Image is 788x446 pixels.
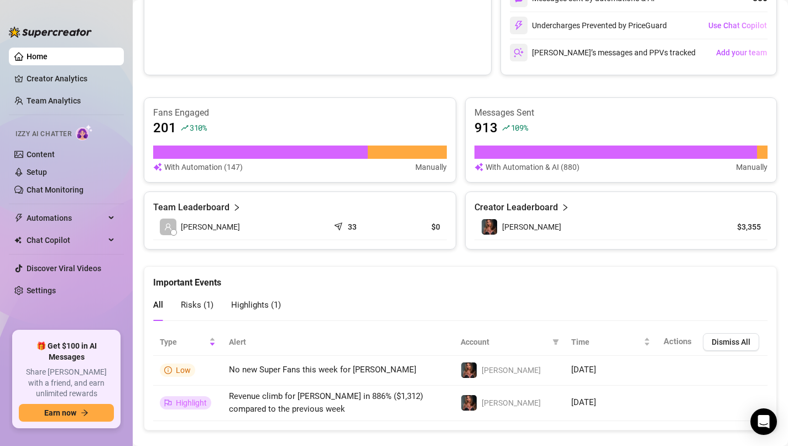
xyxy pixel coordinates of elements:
[510,17,667,34] div: Undercharges Prevented by PriceGuard
[510,44,696,61] div: [PERSON_NAME]’s messages and PPVs tracked
[231,300,281,310] span: Highlights ( 1 )
[482,366,541,375] span: [PERSON_NAME]
[19,404,114,422] button: Earn nowarrow-right
[153,161,162,173] img: svg%3e
[461,362,477,378] img: Denise
[461,395,477,411] img: Denise
[19,367,114,400] span: Share [PERSON_NAME] with a friend, and earn unlimited rewards
[708,17,768,34] button: Use Chat Copilot
[81,409,88,417] span: arrow-right
[153,107,447,119] article: Fans Engaged
[514,48,524,58] img: svg%3e
[190,122,207,133] span: 310 %
[229,365,416,375] span: No new Super Fans this week for [PERSON_NAME]
[716,48,767,57] span: Add your team
[153,267,768,289] div: Important Events
[27,168,47,177] a: Setup
[27,286,56,295] a: Settings
[750,408,777,435] div: Open Intercom Messenger
[181,300,213,310] span: Risks ( 1 )
[176,398,207,407] span: Highlight
[565,329,657,356] th: Time
[27,52,48,61] a: Home
[27,150,55,159] a: Content
[27,209,105,227] span: Automations
[415,161,447,173] article: Manually
[153,300,163,310] span: All
[561,201,569,214] span: right
[14,236,22,244] img: Chat Copilot
[14,214,23,222] span: thunderbolt
[712,338,750,346] span: Dismiss All
[76,125,93,141] img: AI Chatter
[164,366,172,374] span: info-circle
[233,201,241,214] span: right
[474,201,558,214] article: Creator Leaderboard
[552,339,559,345] span: filter
[664,336,692,346] span: Actions
[474,119,498,137] article: 913
[474,107,768,119] article: Messages Sent
[181,124,189,132] span: rise
[27,185,84,194] a: Chat Monitoring
[348,221,357,232] article: 33
[164,161,243,173] article: With Automation (147)
[160,336,207,348] span: Type
[550,334,561,350] span: filter
[703,333,759,351] button: Dismiss All
[44,408,76,417] span: Earn now
[474,161,483,173] img: svg%3e
[27,70,115,87] a: Creator Analytics
[27,96,81,105] a: Team Analytics
[222,329,454,356] th: Alert
[461,336,548,348] span: Account
[716,44,768,61] button: Add your team
[502,222,561,231] span: [PERSON_NAME]
[482,398,541,407] span: [PERSON_NAME]
[571,365,596,375] span: [DATE]
[15,129,71,139] span: Izzy AI Chatter
[736,161,768,173] article: Manually
[229,391,423,414] span: Revenue climb for [PERSON_NAME] in 886% ($1,312) compared to the previous week
[482,219,497,235] img: Denise
[571,397,596,407] span: [DATE]
[708,21,767,30] span: Use Chat Copilot
[164,223,172,231] span: user
[9,27,92,38] img: logo-BBDzfeDw.svg
[181,221,240,233] span: [PERSON_NAME]
[153,201,229,214] article: Team Leaderboard
[176,366,191,375] span: Low
[514,20,524,30] img: svg%3e
[27,264,101,273] a: Discover Viral Videos
[711,221,761,232] article: $3,355
[571,336,641,348] span: Time
[153,329,222,356] th: Type
[511,122,528,133] span: 109 %
[394,221,440,232] article: $0
[164,399,172,407] span: flag
[27,231,105,249] span: Chat Copilot
[502,124,510,132] span: rise
[153,119,176,137] article: 201
[334,220,345,231] span: send
[486,161,580,173] article: With Automation & AI (880)
[19,341,114,362] span: 🎁 Get $100 in AI Messages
